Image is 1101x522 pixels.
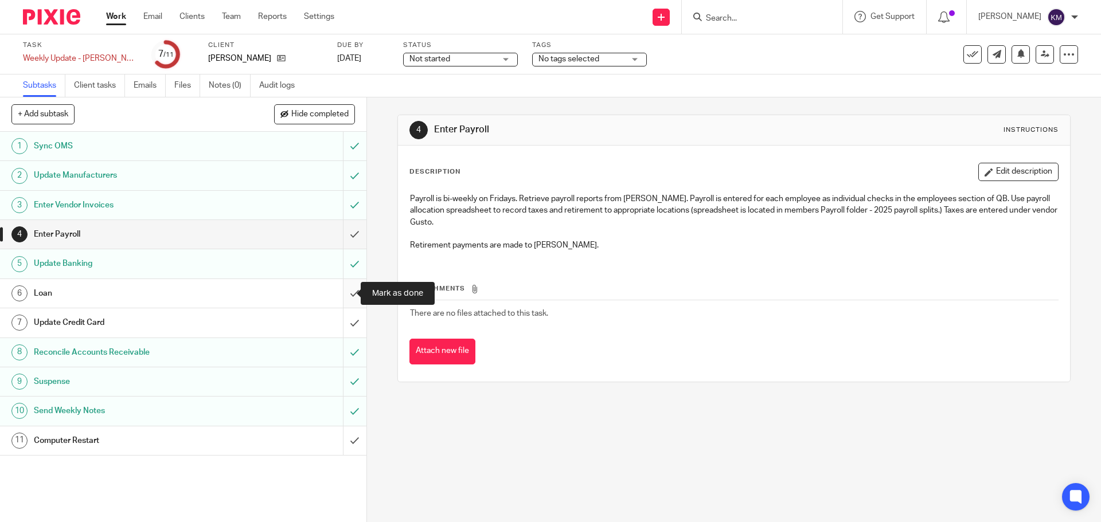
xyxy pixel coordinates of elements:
[179,11,205,22] a: Clients
[978,11,1041,22] p: [PERSON_NAME]
[134,74,166,97] a: Emails
[870,13,915,21] span: Get Support
[11,285,28,301] div: 6
[337,54,361,62] span: [DATE]
[23,9,80,25] img: Pixie
[11,344,28,360] div: 8
[11,138,28,154] div: 1
[532,41,647,50] label: Tags
[11,433,28,449] div: 11
[174,74,200,97] a: Files
[11,374,28,390] div: 9
[538,55,599,63] span: No tags selected
[34,197,232,214] h1: Enter Vendor Invoices
[34,255,232,272] h1: Update Banking
[258,11,287,22] a: Reports
[34,138,232,155] h1: Sync OMS
[410,240,1057,251] p: Retirement payments are made to [PERSON_NAME].
[11,315,28,331] div: 7
[208,41,323,50] label: Client
[74,74,125,97] a: Client tasks
[978,163,1059,181] button: Edit description
[409,167,460,176] p: Description
[1047,8,1065,26] img: svg%3E
[259,74,303,97] a: Audit logs
[11,197,28,213] div: 3
[222,11,241,22] a: Team
[705,14,808,24] input: Search
[409,339,475,364] button: Attach new file
[434,124,759,136] h1: Enter Payroll
[274,104,355,124] button: Hide completed
[34,285,232,302] h1: Loan
[158,48,174,61] div: 7
[410,285,465,292] span: Attachments
[23,74,65,97] a: Subtasks
[34,314,232,331] h1: Update Credit Card
[409,121,428,139] div: 4
[1004,125,1059,135] div: Instructions
[34,167,232,184] h1: Update Manufacturers
[11,403,28,419] div: 10
[209,74,251,97] a: Notes (0)
[304,11,334,22] a: Settings
[23,41,138,50] label: Task
[291,110,349,119] span: Hide completed
[23,53,138,64] div: Weekly Update - Beauchamp
[34,226,232,243] h1: Enter Payroll
[208,53,271,64] p: [PERSON_NAME]
[409,55,450,63] span: Not started
[403,41,518,50] label: Status
[34,432,232,449] h1: Computer Restart
[11,104,75,124] button: + Add subtask
[23,53,138,64] div: Weekly Update - [PERSON_NAME]
[337,41,389,50] label: Due by
[11,168,28,184] div: 2
[410,193,1057,228] p: Payroll is bi-weekly on Fridays. Retrieve payroll reports from [PERSON_NAME]. Payroll is entered ...
[11,256,28,272] div: 5
[11,226,28,242] div: 4
[106,11,126,22] a: Work
[34,373,232,390] h1: Suspense
[34,402,232,419] h1: Send Weekly Notes
[410,309,548,317] span: There are no files attached to this task.
[143,11,162,22] a: Email
[34,344,232,361] h1: Reconcile Accounts Receivable
[163,52,174,58] small: /11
